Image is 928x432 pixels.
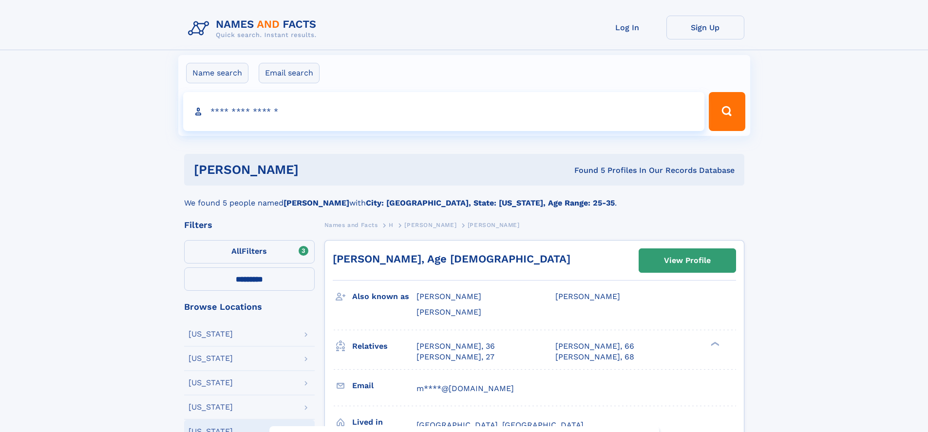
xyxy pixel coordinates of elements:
[708,340,720,347] div: ❯
[189,330,233,338] div: [US_STATE]
[555,352,634,362] a: [PERSON_NAME], 68
[417,420,584,430] span: [GEOGRAPHIC_DATA], [GEOGRAPHIC_DATA]
[352,338,417,355] h3: Relatives
[555,292,620,301] span: [PERSON_NAME]
[186,63,248,83] label: Name search
[436,165,735,176] div: Found 5 Profiles In Our Records Database
[664,249,711,272] div: View Profile
[389,219,394,231] a: H
[194,164,436,176] h1: [PERSON_NAME]
[588,16,666,39] a: Log In
[259,63,320,83] label: Email search
[352,414,417,431] h3: Lived in
[231,246,242,256] span: All
[709,92,745,131] button: Search Button
[184,186,744,209] div: We found 5 people named with .
[333,253,570,265] a: [PERSON_NAME], Age [DEMOGRAPHIC_DATA]
[352,377,417,394] h3: Email
[417,292,481,301] span: [PERSON_NAME]
[366,198,615,207] b: City: [GEOGRAPHIC_DATA], State: [US_STATE], Age Range: 25-35
[468,222,520,228] span: [PERSON_NAME]
[417,352,494,362] a: [PERSON_NAME], 27
[555,341,634,352] a: [PERSON_NAME], 66
[352,288,417,305] h3: Also known as
[666,16,744,39] a: Sign Up
[184,302,315,311] div: Browse Locations
[184,16,324,42] img: Logo Names and Facts
[189,355,233,362] div: [US_STATE]
[639,249,736,272] a: View Profile
[184,221,315,229] div: Filters
[189,379,233,387] div: [US_STATE]
[404,219,456,231] a: [PERSON_NAME]
[184,240,315,263] label: Filters
[417,341,495,352] a: [PERSON_NAME], 36
[183,92,705,131] input: search input
[389,222,394,228] span: H
[404,222,456,228] span: [PERSON_NAME]
[324,219,378,231] a: Names and Facts
[284,198,349,207] b: [PERSON_NAME]
[189,403,233,411] div: [US_STATE]
[417,307,481,317] span: [PERSON_NAME]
